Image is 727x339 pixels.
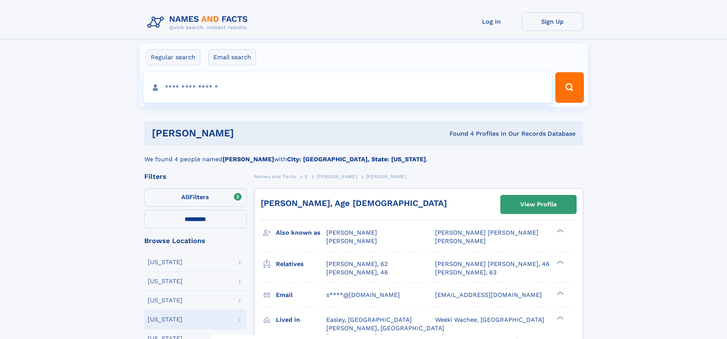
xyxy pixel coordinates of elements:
a: Log In [461,12,522,31]
label: Filters [144,188,247,207]
div: Filters [144,173,247,180]
img: Logo Names and Facts [144,12,254,33]
div: ❯ [555,315,564,320]
span: [PERSON_NAME] [435,237,486,245]
div: ❯ [555,290,564,295]
span: Weeki Wachee, [GEOGRAPHIC_DATA] [435,316,544,323]
span: All [181,193,189,201]
a: [PERSON_NAME] [316,172,357,181]
a: [PERSON_NAME] [PERSON_NAME], 46 [435,260,550,268]
span: [PERSON_NAME] [366,174,407,179]
a: [PERSON_NAME], 46 [326,268,388,277]
span: [PERSON_NAME] [326,229,377,236]
span: Easley, [GEOGRAPHIC_DATA] [326,316,412,323]
label: Email search [208,49,256,65]
a: View Profile [501,195,576,214]
span: [PERSON_NAME] [316,174,357,179]
b: [PERSON_NAME] [222,156,274,163]
span: S [305,174,308,179]
a: [PERSON_NAME], 62 [326,260,388,268]
span: [PERSON_NAME] [326,237,377,245]
a: [PERSON_NAME], Age [DEMOGRAPHIC_DATA] [261,198,447,208]
div: [US_STATE] [148,316,182,323]
h1: [PERSON_NAME] [152,128,342,138]
label: Regular search [146,49,200,65]
div: ❯ [555,260,564,264]
h3: Email [276,289,326,302]
h3: Relatives [276,258,326,271]
div: [US_STATE] [148,278,182,284]
h3: Also known as [276,226,326,239]
b: City: [GEOGRAPHIC_DATA], State: [US_STATE] [287,156,426,163]
h3: Lived in [276,313,326,326]
div: Found 4 Profiles In Our Records Database [342,130,575,138]
button: Search Button [555,72,584,103]
a: S [305,172,308,181]
div: [US_STATE] [148,297,182,303]
a: [PERSON_NAME], 63 [435,268,496,277]
div: [US_STATE] [148,259,182,265]
div: We found 4 people named with . [144,146,583,164]
span: [PERSON_NAME], [GEOGRAPHIC_DATA] [326,324,444,332]
a: Names and Facts [254,172,296,181]
input: search input [143,72,552,103]
a: Sign Up [522,12,583,31]
span: [EMAIL_ADDRESS][DOMAIN_NAME] [435,291,542,298]
div: ❯ [555,229,564,234]
div: Browse Locations [144,237,247,244]
div: View Profile [520,196,557,213]
span: [PERSON_NAME] [PERSON_NAME] [435,229,538,236]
